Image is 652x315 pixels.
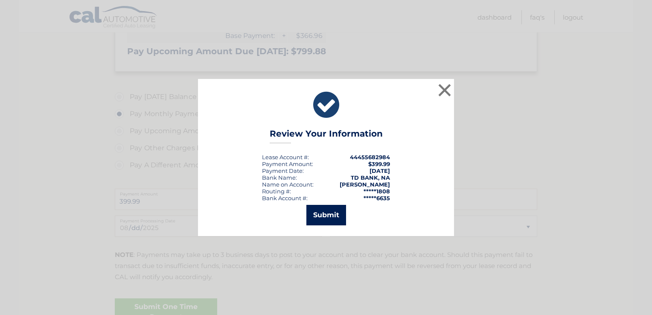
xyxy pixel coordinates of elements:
strong: TD BANK, NA [351,174,390,181]
div: Payment Amount: [262,160,313,167]
div: Bank Account #: [262,195,308,201]
strong: 44455682984 [350,154,390,160]
span: [DATE] [370,167,390,174]
div: : [262,167,304,174]
h3: Review Your Information [270,128,383,143]
div: Bank Name: [262,174,297,181]
button: Submit [306,205,346,225]
div: Lease Account #: [262,154,309,160]
span: $399.99 [368,160,390,167]
button: × [436,82,453,99]
strong: [PERSON_NAME] [340,181,390,188]
span: Payment Date [262,167,303,174]
div: Name on Account: [262,181,314,188]
div: Routing #: [262,188,291,195]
